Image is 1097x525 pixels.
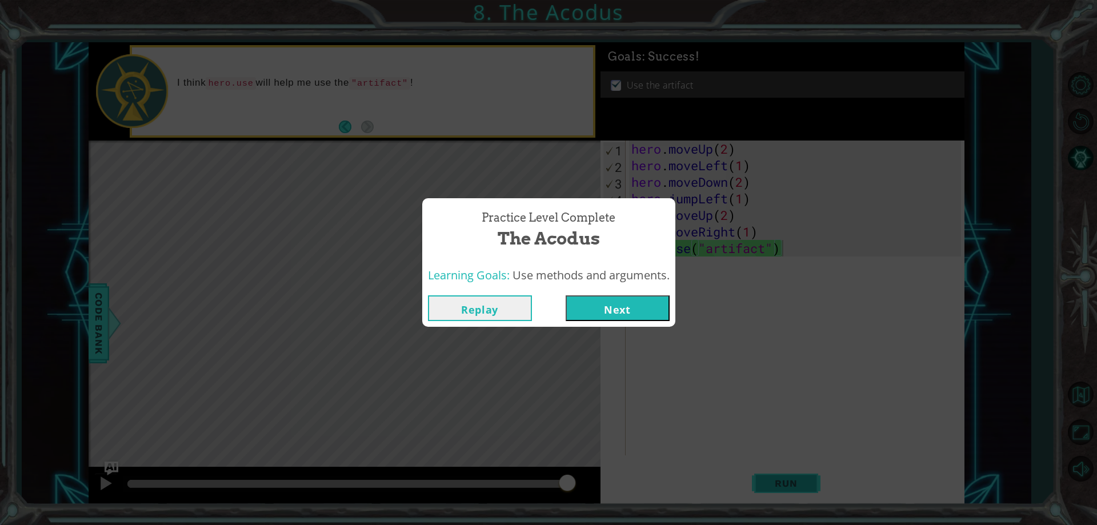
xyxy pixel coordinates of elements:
[428,267,510,283] span: Learning Goals:
[513,267,670,283] span: Use methods and arguments.
[428,295,532,321] button: Replay
[482,210,615,226] span: Practice Level Complete
[498,226,600,251] span: The Acodus
[566,295,670,321] button: Next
